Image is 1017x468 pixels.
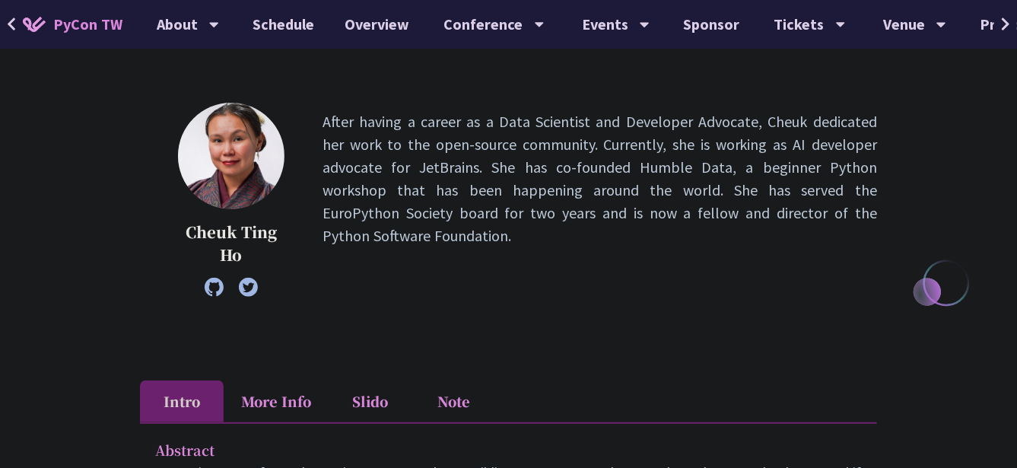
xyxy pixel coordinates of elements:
span: PyCon TW [53,13,122,36]
p: Abstract [155,439,831,461]
p: Cheuk Ting Ho [178,221,284,266]
li: Intro [140,380,224,422]
a: PyCon TW [8,5,138,43]
p: After having a career as a Data Scientist and Developer Advocate, Cheuk dedicated her work to the... [323,110,877,289]
li: More Info [224,380,329,422]
img: Home icon of PyCon TW 2025 [23,17,46,32]
li: Note [412,380,496,422]
img: Cheuk Ting Ho [178,103,284,209]
li: Slido [329,380,412,422]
